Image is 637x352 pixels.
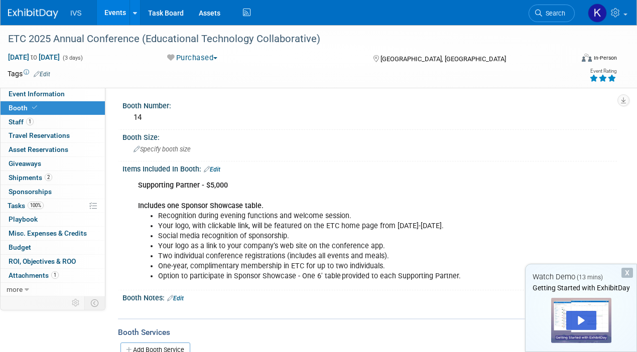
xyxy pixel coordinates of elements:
[9,173,52,182] span: Shipments
[167,295,184,302] a: Edit
[1,129,105,142] a: Travel Reservations
[1,87,105,101] a: Event Information
[9,257,76,265] span: ROI, Objectives & ROO
[9,229,87,237] span: Misc. Expenses & Credits
[1,241,105,254] a: Budget
[1,213,105,226] a: Playbook
[528,52,617,67] div: Event Format
[1,269,105,282] a: Attachments1
[542,10,565,17] span: Search
[8,53,60,62] span: [DATE] [DATE]
[67,296,85,309] td: Personalize Event Tab Strip
[1,171,105,185] a: Shipments2
[122,130,617,142] div: Booth Size:
[158,221,513,231] li: Your logo, with clickable link, will be featured on the ETC home page from [DATE]-[DATE].
[85,296,105,309] td: Toggle Event Tabs
[9,215,38,223] span: Playbook
[29,53,39,61] span: to
[9,131,70,139] span: Travel Reservations
[9,243,31,251] span: Budget
[1,255,105,268] a: ROI, Objectives & ROO
[122,161,617,174] div: Items Included In Booth:
[9,145,68,153] span: Asset Reservations
[1,185,105,199] a: Sponsorships
[134,145,191,153] span: Specify booth size
[9,188,52,196] span: Sponsorships
[62,55,83,61] span: (3 days)
[1,115,105,129] a: Staff1
[158,231,513,241] li: Social media recognition of sponsorship.
[8,9,58,19] img: ExhibitDay
[51,271,59,279] span: 1
[28,202,44,209] span: 100%
[1,283,105,296] a: more
[1,157,105,170] a: Giveaways
[526,272,636,282] div: Watch Demo
[158,241,513,251] li: Your logo as a link to your company’s web site on the conference app.
[158,251,513,261] li: Two individual conference registrations (includes all events and meals).
[1,199,105,213] a: Tasks100%
[158,211,513,221] li: Recognition during evening functions and welcome session.
[9,118,34,126] span: Staff
[138,181,228,190] b: Supporting Partner - $5,000
[118,327,617,338] div: Booth Services
[582,54,592,62] img: Format-Inperson.png
[7,285,23,293] span: more
[1,143,105,156] a: Asset Reservations
[9,159,41,167] span: Giveaways
[8,202,44,210] span: Tasks
[158,261,513,271] li: One-year, complimentary membership in ETC for up to two individuals.
[8,69,50,79] td: Tags
[1,101,105,115] a: Booth
[158,271,513,281] li: Option to participate in Sponsor Showcase - One 6' table provided to each Supporting Partner.
[9,104,39,112] span: Booth
[588,4,607,23] img: Kate Wroblewski
[9,90,65,98] span: Event Information
[70,9,82,17] span: IVS
[26,118,34,125] span: 1
[1,227,105,240] a: Misc. Expenses & Credits
[34,71,50,78] a: Edit
[122,290,617,303] div: Booth Notes:
[45,173,52,181] span: 2
[526,283,636,293] div: Getting Started with ExhibitDay
[593,54,617,62] div: In-Person
[5,30,565,48] div: ETC 2025 Annual Conference (Educational Technology Collaborative)
[589,69,616,74] div: Event Rating
[204,166,220,173] a: Edit
[380,55,506,63] span: [GEOGRAPHIC_DATA], [GEOGRAPHIC_DATA]
[9,271,59,279] span: Attachments
[32,105,37,110] i: Booth reservation complete
[566,311,596,330] div: Play
[138,202,264,210] b: Includes one Sponsor Showcase table.
[164,53,221,63] button: Purchased
[130,110,609,125] div: 14
[529,5,575,22] a: Search
[577,274,603,281] span: (13 mins)
[122,98,617,111] div: Booth Number:
[621,268,633,278] div: Dismiss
